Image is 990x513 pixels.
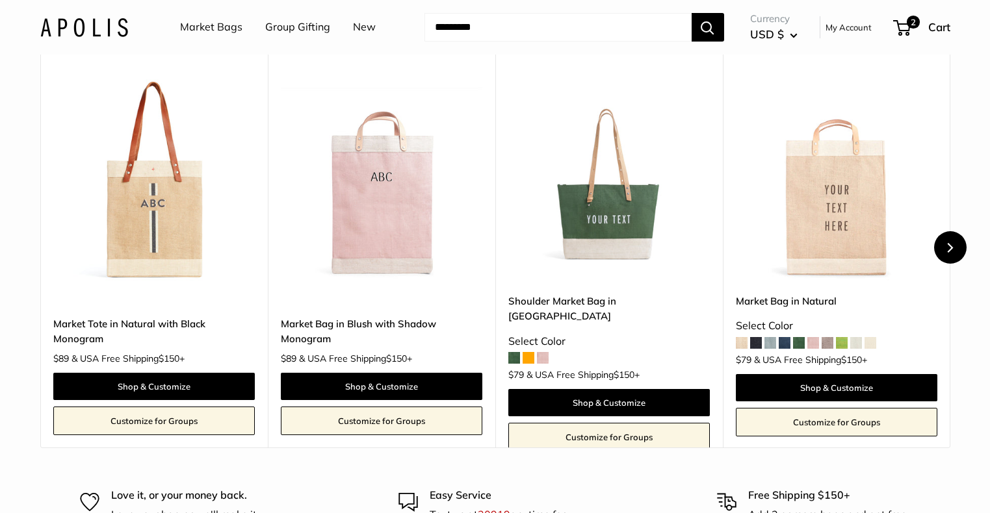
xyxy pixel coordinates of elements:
[281,353,296,364] span: $89
[386,353,407,364] span: $150
[508,389,710,416] a: Shop & Customize
[508,294,710,324] a: Shoulder Market Bag in [GEOGRAPHIC_DATA]
[281,79,482,281] a: Market Bag in Blush with Shadow MonogramMarket Bag in Blush with Shadow Monogram
[736,79,937,281] a: Market Bag in NaturalMarket Bag in Natural
[180,18,242,37] a: Market Bags
[750,27,784,41] span: USD $
[159,353,179,364] span: $150
[906,16,919,29] span: 2
[53,407,255,435] a: Customize for Groups
[53,79,255,281] a: description_Make it yours with custom monogram printed text.Market Tote in Natural with Black Mon...
[508,332,710,351] div: Select Color
[353,18,376,37] a: New
[894,17,950,38] a: 2 Cart
[281,407,482,435] a: Customize for Groups
[754,355,867,364] span: & USA Free Shipping +
[53,79,255,281] img: description_Make it yours with custom monogram printed text.
[614,369,634,381] span: $150
[508,369,524,381] span: $79
[53,316,255,347] a: Market Tote in Natural with Black Monogram
[736,374,937,401] a: Shop & Customize
[748,487,911,504] p: Free Shipping $150+
[750,10,798,28] span: Currency
[281,79,482,281] img: Market Bag in Blush with Shadow Monogram
[40,18,128,36] img: Apolis
[111,487,274,504] p: Love it, or your money back.
[281,373,482,400] a: Shop & Customize
[736,316,937,336] div: Select Color
[430,487,592,504] p: Easy Service
[527,370,640,379] span: & USA Free Shipping +
[72,354,185,363] span: & USA Free Shipping +
[736,294,937,308] a: Market Bag in Natural
[692,13,724,42] button: Search
[265,18,330,37] a: Group Gifting
[53,373,255,400] a: Shop & Customize
[53,353,69,364] span: $89
[508,79,710,281] a: Shoulder Market Bag in Field GreenShoulder Market Bag in Field Green
[736,408,937,436] a: Customize for Groups
[736,79,937,281] img: Market Bag in Natural
[299,354,412,363] span: & USA Free Shipping +
[424,13,692,42] input: Search...
[281,316,482,347] a: Market Bag in Blush with Shadow Monogram
[934,231,967,264] button: Next
[826,19,872,35] a: My Account
[750,24,798,45] button: USD $
[508,423,710,451] a: Customize for Groups
[841,354,862,366] span: $150
[928,20,950,34] span: Cart
[508,79,710,281] img: Shoulder Market Bag in Field Green
[736,354,751,366] span: $79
